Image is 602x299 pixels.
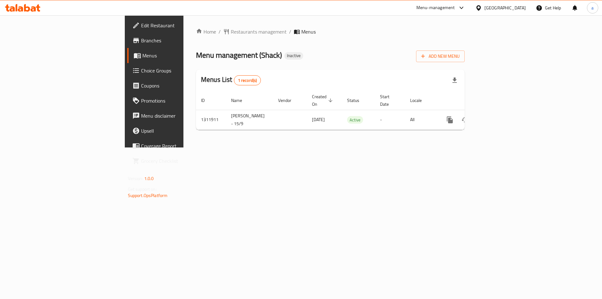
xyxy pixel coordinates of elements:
[142,52,220,59] span: Menus
[141,97,220,104] span: Promotions
[234,77,261,83] span: 1 record(s)
[127,33,225,48] a: Branches
[201,97,213,104] span: ID
[128,191,168,200] a: Support.OpsPlatform
[234,75,261,85] div: Total records count
[312,93,335,108] span: Created On
[223,28,287,35] a: Restaurants management
[447,73,462,88] div: Export file
[421,52,460,60] span: Add New Menu
[127,78,225,93] a: Coupons
[410,97,430,104] span: Locale
[231,97,250,104] span: Name
[127,138,225,153] a: Coverage Report
[380,93,398,108] span: Start Date
[196,28,465,35] nav: breadcrumb
[201,75,261,85] h2: Menus List
[457,112,473,127] button: Change Status
[128,174,143,183] span: Version:
[141,157,220,165] span: Grocery Checklist
[141,127,220,135] span: Upsell
[301,28,316,35] span: Menus
[289,28,291,35] li: /
[591,4,594,11] span: a
[278,97,299,104] span: Vendor
[141,142,220,150] span: Coverage Report
[127,108,225,123] a: Menu disclaimer
[416,4,455,12] div: Menu-management
[375,110,405,130] td: -
[312,115,325,124] span: [DATE]
[416,51,465,62] button: Add New Menu
[127,18,225,33] a: Edit Restaurant
[141,37,220,44] span: Branches
[144,174,154,183] span: 1.0.0
[484,4,526,11] div: [GEOGRAPHIC_DATA]
[141,22,220,29] span: Edit Restaurant
[127,153,225,168] a: Grocery Checklist
[127,48,225,63] a: Menus
[196,48,282,62] span: Menu management ( Shack )
[141,82,220,89] span: Coupons
[127,123,225,138] a: Upsell
[347,116,363,124] span: Active
[284,52,303,60] div: Inactive
[284,53,303,58] span: Inactive
[231,28,287,35] span: Restaurants management
[442,112,457,127] button: more
[128,185,157,193] span: Get support on:
[196,91,508,130] table: enhanced table
[127,63,225,78] a: Choice Groups
[347,97,367,104] span: Status
[127,93,225,108] a: Promotions
[226,110,273,130] td: [PERSON_NAME] - 15/9
[405,110,437,130] td: All
[141,112,220,120] span: Menu disclaimer
[141,67,220,74] span: Choice Groups
[437,91,508,110] th: Actions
